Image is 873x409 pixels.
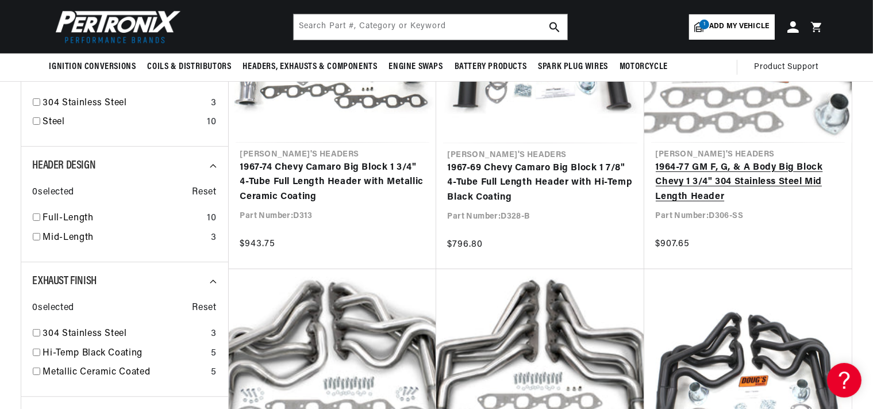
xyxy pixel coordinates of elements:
span: Add my vehicle [709,21,769,32]
a: Metallic Ceramic Coated [43,365,206,380]
input: Search Part #, Category or Keyword [294,14,567,40]
span: Engine Swaps [389,61,443,73]
span: Coils & Distributors [148,61,232,73]
summary: Ignition Conversions [49,53,142,81]
span: Reset [193,301,217,316]
div: 3 [211,96,217,111]
div: 3 [211,327,217,342]
summary: Headers, Exhausts & Components [237,53,383,81]
summary: Product Support [755,53,824,81]
div: 3 [211,231,217,246]
span: Headers, Exhausts & Components [243,61,378,73]
span: Motorcycle [620,61,668,73]
span: Battery Products [455,61,527,73]
a: Full-Length [43,211,203,226]
a: 1Add my vehicle [689,14,774,40]
span: Spark Plug Wires [538,61,608,73]
summary: Motorcycle [614,53,674,81]
a: Hi-Temp Black Coating [43,346,206,361]
a: 1964-77 GM F, G, & A Body Big Block Chevy 1 3/4" 304 Stainless Steel Mid Length Header [656,160,840,205]
a: 304 Stainless Steel [43,327,206,342]
button: search button [542,14,567,40]
a: 304 Stainless Steel [43,96,206,111]
summary: Coils & Distributors [142,53,237,81]
div: 5 [211,365,217,380]
div: 10 [207,115,216,130]
img: Pertronix [49,7,182,47]
span: Ignition Conversions [49,61,136,73]
span: Product Support [755,61,818,74]
a: Steel [43,115,203,130]
span: 1 [699,20,709,29]
span: 0 selected [33,301,74,316]
a: Mid-Length [43,231,206,246]
span: Reset [193,185,217,200]
summary: Spark Plug Wires [532,53,614,81]
summary: Battery Products [449,53,533,81]
div: 5 [211,346,217,361]
a: 1967-74 Chevy Camaro Big Block 1 3/4" 4-Tube Full Length Header with Metallic Ceramic Coating [240,160,425,205]
span: Header Design [33,160,96,171]
div: 10 [207,211,216,226]
span: 0 selected [33,185,74,200]
summary: Engine Swaps [383,53,449,81]
span: Exhaust Finish [33,276,97,287]
a: 1967-69 Chevy Camaro Big Block 1 7/8" 4-Tube Full Length Header with Hi-Temp Black Coating [448,161,633,205]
